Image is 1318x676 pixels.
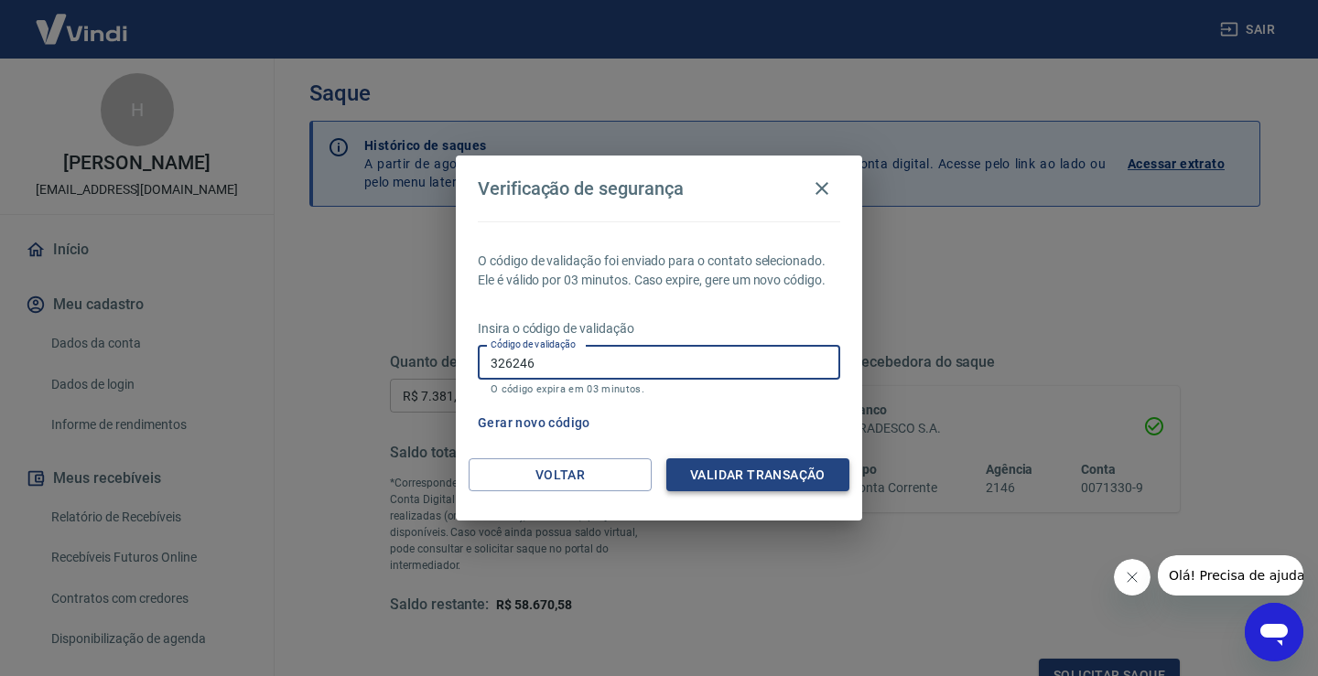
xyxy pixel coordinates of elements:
iframe: Fechar mensagem [1114,559,1151,596]
iframe: Mensagem da empresa [1158,555,1303,596]
label: Código de validação [491,338,576,351]
p: O código expira em 03 minutos. [491,383,827,395]
iframe: Botão para abrir a janela de mensagens [1245,603,1303,661]
span: Olá! Precisa de ajuda? [11,13,154,27]
h4: Verificação de segurança [478,177,684,199]
p: Insira o código de validação [478,319,840,338]
p: O código de validação foi enviado para o contato selecionado. Ele é válido por 03 minutos. Caso e... [478,252,840,290]
button: Validar transação [666,458,849,492]
button: Gerar novo código [470,406,598,440]
button: Voltar [469,458,652,492]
